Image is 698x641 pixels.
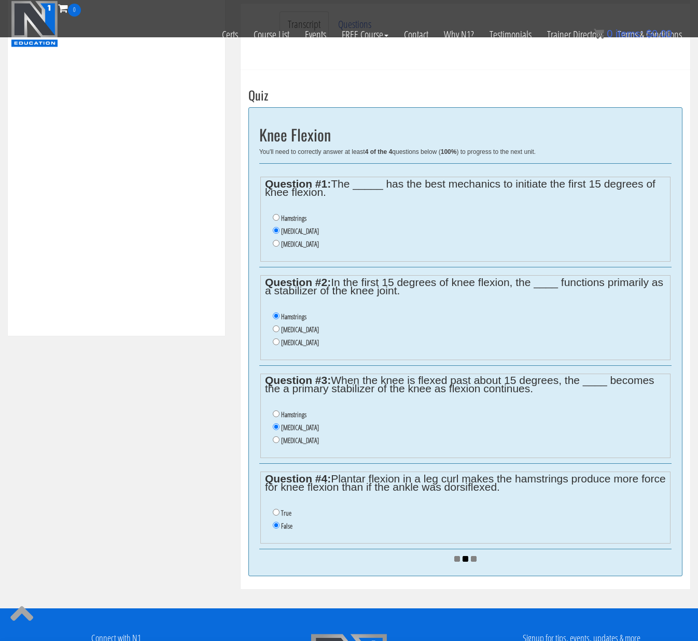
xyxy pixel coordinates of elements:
[441,148,457,155] b: 100%
[646,28,652,39] span: $
[365,148,393,155] b: 4 of the 4
[68,4,81,17] span: 0
[265,278,666,295] legend: In the first 15 degrees of knee flexion, the ____ functions primarily as a stabilizer of the knee...
[646,28,672,39] bdi: 0.00
[246,17,297,53] a: Course List
[265,374,331,386] strong: Question #3:
[265,178,331,190] strong: Question #1:
[334,17,396,53] a: FREE Course
[594,28,672,39] a: 0 items: $0.00
[281,410,306,419] label: Hamstrings
[436,17,482,53] a: Why N1?
[454,556,477,562] img: ajax_loader.gif
[616,28,643,39] span: items:
[281,338,319,347] label: [MEDICAL_DATA]
[58,1,81,15] a: 0
[265,180,666,196] legend: The _____ has the best mechanics to initiate the first 15 degrees of knee flexion.
[265,475,666,491] legend: Plantar flexion in a leg curl makes the hamstrings produce more force for knee flexion than if th...
[265,276,331,288] strong: Question #2:
[265,376,666,393] legend: When the knee is flexed past about 15 degrees, the ____ becomes the a primary stabilizer of the k...
[297,17,334,53] a: Events
[259,126,672,143] h2: Knee Flexion
[607,28,612,39] span: 0
[610,17,690,53] a: Terms & Conditions
[248,88,682,102] h3: Quiz
[281,325,319,334] label: [MEDICAL_DATA]
[281,509,291,517] label: True
[281,423,319,432] label: [MEDICAL_DATA]
[281,522,292,530] label: False
[11,1,58,47] img: n1-education
[281,312,306,321] label: Hamstrings
[281,227,319,235] label: [MEDICAL_DATA]
[594,29,604,39] img: icon11.png
[281,240,319,248] label: [MEDICAL_DATA]
[259,148,672,155] div: You'll need to correctly answer at least questions below ( ) to progress to the next unit.
[482,17,539,53] a: Testimonials
[281,436,319,445] label: [MEDICAL_DATA]
[396,17,436,53] a: Contact
[281,214,306,222] label: Hamstrings
[539,17,610,53] a: Trainer Directory
[265,473,331,485] strong: Question #4:
[214,17,246,53] a: Certs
